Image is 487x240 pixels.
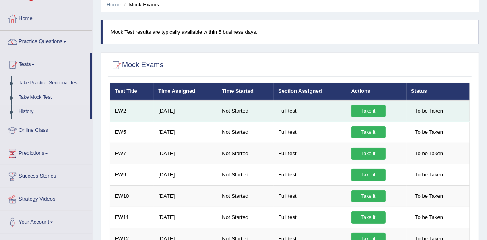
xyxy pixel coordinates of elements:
td: EW9 [110,164,154,185]
td: Not Started [217,100,274,122]
p: Mock Test results are typically available within 5 business days. [111,28,470,36]
th: Time Assigned [154,83,217,100]
li: Mock Exams [122,1,159,8]
th: Status [407,83,469,100]
td: Not Started [217,207,274,228]
a: Home [107,2,121,8]
span: To be Taken [411,148,447,160]
span: To be Taken [411,169,447,181]
a: Practice Questions [0,31,92,51]
td: Not Started [217,185,274,207]
td: Full test [274,207,347,228]
td: [DATE] [154,185,217,207]
td: [DATE] [154,100,217,122]
td: [DATE] [154,164,217,185]
a: Online Class [0,119,92,139]
td: Full test [274,164,347,185]
a: History [15,105,90,119]
a: Take it [351,148,386,160]
a: Success Stories [0,165,92,185]
a: Take it [351,105,386,117]
a: Take it [351,211,386,224]
a: Take Mock Test [15,90,90,105]
td: [DATE] [154,121,217,143]
a: Predictions [0,142,92,162]
th: Section Assigned [274,83,347,100]
a: Take it [351,126,386,138]
a: Your Account [0,211,92,231]
a: Take it [351,169,386,181]
td: Full test [274,121,347,143]
td: Full test [274,100,347,122]
a: Strategy Videos [0,188,92,208]
td: Not Started [217,121,274,143]
th: Test Title [110,83,154,100]
td: EW5 [110,121,154,143]
span: To be Taken [411,126,447,138]
td: Not Started [217,143,274,164]
td: EW11 [110,207,154,228]
a: Home [0,8,92,28]
span: To be Taken [411,105,447,117]
span: To be Taken [411,211,447,224]
td: Full test [274,185,347,207]
a: Take it [351,190,386,202]
td: EW2 [110,100,154,122]
th: Time Started [217,83,274,100]
td: Full test [274,143,347,164]
td: EW10 [110,185,154,207]
a: Take Practice Sectional Test [15,76,90,90]
td: [DATE] [154,207,217,228]
span: To be Taken [411,190,447,202]
a: Tests [0,53,90,74]
td: Not Started [217,164,274,185]
td: EW7 [110,143,154,164]
td: [DATE] [154,143,217,164]
th: Actions [347,83,407,100]
h2: Mock Exams [110,59,163,71]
